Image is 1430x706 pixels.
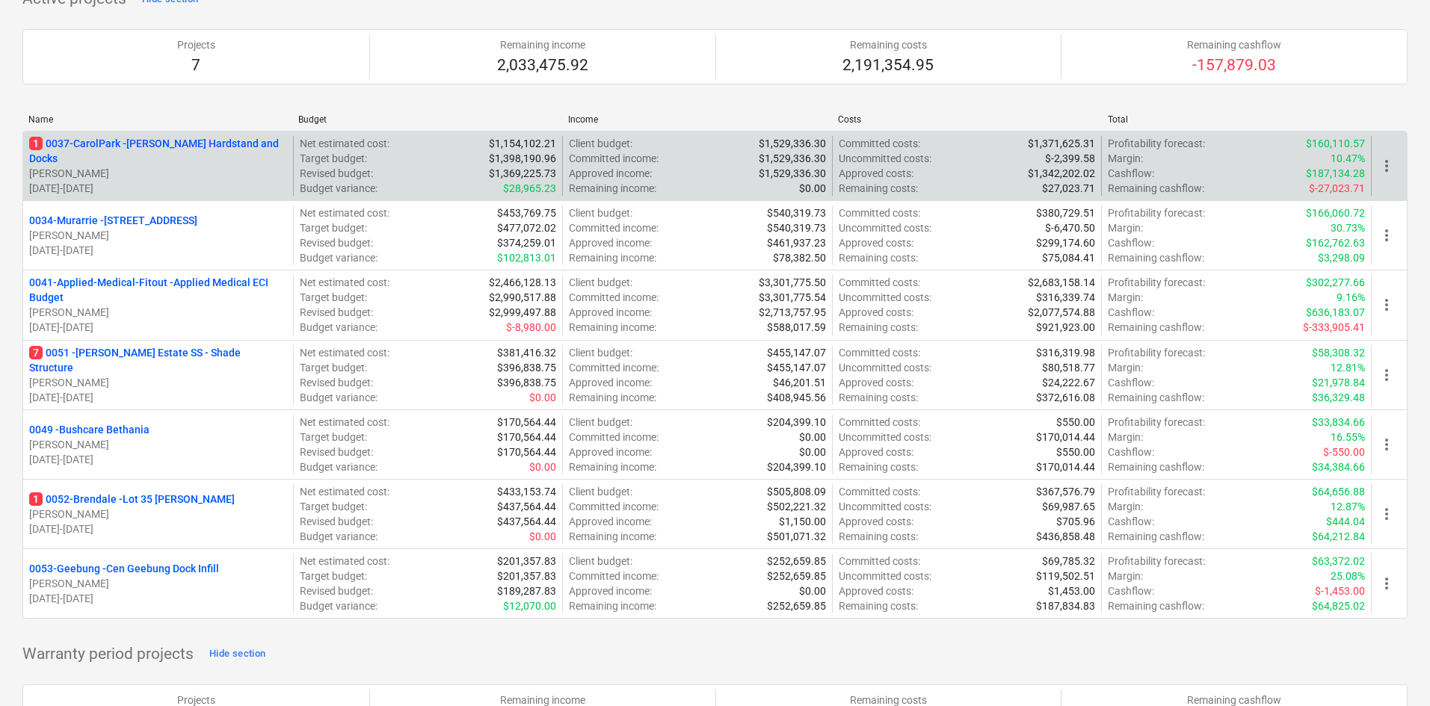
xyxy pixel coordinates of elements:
p: Budget variance : [300,250,377,265]
p: $24,222.67 [1042,375,1095,390]
p: $46,201.51 [773,375,826,390]
p: Remaining income : [569,181,656,196]
p: 9.16% [1337,290,1365,305]
p: [PERSON_NAME] [29,166,287,181]
p: $2,077,574.88 [1028,305,1095,320]
p: $0.00 [529,459,556,474]
p: $1,529,336.30 [759,136,826,151]
p: Committed income : [569,360,659,375]
p: Remaining income : [569,598,656,613]
p: Remaining costs : [839,250,918,265]
p: Uncommitted costs : [839,220,931,235]
p: Margin : [1108,430,1143,445]
p: [PERSON_NAME] [29,507,287,521]
p: Cashflow : [1108,514,1154,529]
p: Profitability forecast : [1108,484,1205,499]
span: more_vert [1378,505,1396,523]
p: Remaining income [497,37,588,52]
p: Remaining income : [569,529,656,544]
p: $64,825.02 [1312,598,1365,613]
p: $63,372.02 [1312,554,1365,569]
p: 0051 - [PERSON_NAME] Estate SS - Shade Structure [29,345,287,375]
p: Uncommitted costs : [839,430,931,445]
p: $27,023.71 [1042,181,1095,196]
p: Uncommitted costs : [839,499,931,514]
p: $-333,905.41 [1303,320,1365,335]
div: Costs [838,114,1096,125]
p: $252,659.85 [767,569,826,583]
p: 7 [177,55,215,76]
p: $2,999,497.88 [489,305,556,320]
p: 0041-Applied-Medical-Fitout - Applied Medical ECI Budget [29,275,287,305]
p: $78,382.50 [773,250,826,265]
p: $1,371,625.31 [1028,136,1095,151]
p: $1,154,102.21 [489,136,556,151]
p: 10.47% [1331,151,1365,166]
p: Warranty period projects [22,644,194,665]
p: Margin : [1108,220,1143,235]
p: Approved costs : [839,375,913,390]
p: Cashflow : [1108,375,1154,390]
p: Profitability forecast : [1108,554,1205,569]
p: $166,060.72 [1306,205,1365,220]
p: Budget variance : [300,598,377,613]
p: Approved costs : [839,514,913,529]
p: $437,564.44 [497,514,556,529]
p: $69,987.65 [1042,499,1095,514]
p: $455,147.07 [767,360,826,375]
p: $-8,980.00 [506,320,556,335]
p: Committed costs : [839,415,920,430]
p: $170,014.44 [1036,459,1095,474]
p: $-550.00 [1323,445,1365,459]
p: Net estimated cost : [300,554,389,569]
div: 0053-Geebung -Cen Geebung Dock Infill[PERSON_NAME][DATE]-[DATE] [29,561,287,606]
p: Profitability forecast : [1108,415,1205,430]
p: -157,879.03 [1187,55,1281,76]
p: Revised budget : [300,583,373,598]
p: $21,978.84 [1312,375,1365,390]
p: Cashflow : [1108,305,1154,320]
p: Target budget : [300,499,367,514]
p: Target budget : [300,569,367,583]
p: Revised budget : [300,375,373,390]
p: $33,834.66 [1312,415,1365,430]
p: Target budget : [300,220,367,235]
p: Committed costs : [839,345,920,360]
p: $444.04 [1326,514,1365,529]
p: $2,466,128.13 [489,275,556,290]
span: more_vert [1378,296,1396,314]
span: more_vert [1378,157,1396,175]
p: $316,339.74 [1036,290,1095,305]
div: 0041-Applied-Medical-Fitout -Applied Medical ECI Budget[PERSON_NAME][DATE]-[DATE] [29,275,287,335]
div: Hide section [209,645,265,663]
p: Profitability forecast : [1108,205,1205,220]
p: Remaining cashflow : [1108,529,1204,544]
p: Target budget : [300,151,367,166]
p: Approved income : [569,305,652,320]
p: Cashflow : [1108,583,1154,598]
p: $187,834.83 [1036,598,1095,613]
p: $-27,023.71 [1309,181,1365,196]
p: Approved costs : [839,583,913,598]
p: Remaining income : [569,390,656,405]
p: [PERSON_NAME] [29,228,287,243]
p: $540,319.73 [767,205,826,220]
p: $1,150.00 [779,514,826,529]
p: $0.00 [799,181,826,196]
p: $201,357.83 [497,554,556,569]
p: Remaining costs [842,37,934,52]
p: Net estimated cost : [300,484,389,499]
p: Uncommitted costs : [839,569,931,583]
p: Approved costs : [839,235,913,250]
p: $252,659.85 [767,598,826,613]
div: Budget [298,114,556,125]
p: $501,071.32 [767,529,826,544]
p: Revised budget : [300,445,373,459]
p: Remaining costs : [839,459,918,474]
p: Budget variance : [300,320,377,335]
p: Remaining costs : [839,598,918,613]
p: Budget variance : [300,459,377,474]
p: $201,357.83 [497,569,556,583]
p: $372,616.08 [1036,390,1095,405]
p: Budget variance : [300,390,377,405]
